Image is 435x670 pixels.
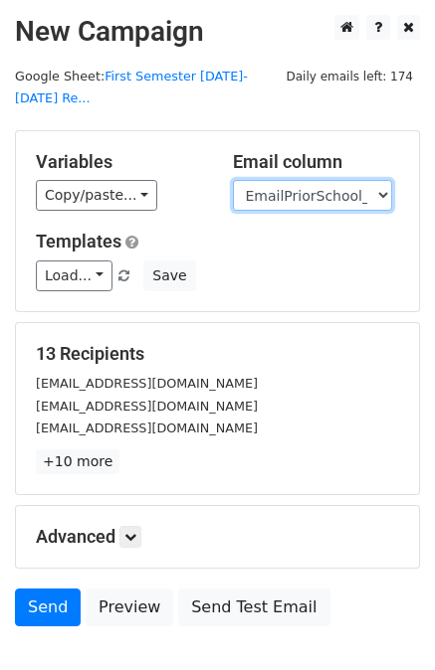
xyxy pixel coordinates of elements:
small: [EMAIL_ADDRESS][DOMAIN_NAME] [36,376,258,391]
small: Google Sheet: [15,69,248,106]
a: First Semester [DATE]-[DATE] Re... [15,69,248,106]
small: [EMAIL_ADDRESS][DOMAIN_NAME] [36,420,258,435]
h2: New Campaign [15,15,420,49]
h5: Email column [233,151,400,173]
iframe: Chat Widget [335,575,435,670]
h5: 13 Recipients [36,343,399,365]
h5: Variables [36,151,203,173]
h5: Advanced [36,526,399,548]
a: Preview [86,588,173,626]
a: Templates [36,231,121,251]
a: Daily emails left: 174 [279,69,420,84]
a: +10 more [36,449,119,474]
a: Send [15,588,81,626]
small: [EMAIL_ADDRESS][DOMAIN_NAME] [36,399,258,414]
button: Save [143,260,195,291]
a: Copy/paste... [36,180,157,211]
span: Daily emails left: 174 [279,66,420,87]
a: Send Test Email [178,588,329,626]
a: Load... [36,260,112,291]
